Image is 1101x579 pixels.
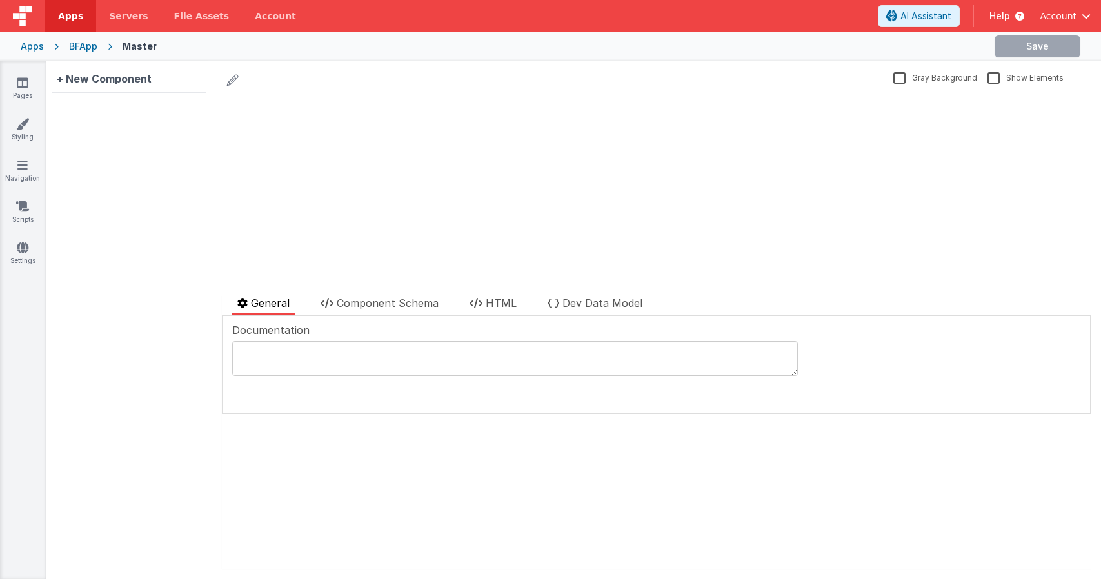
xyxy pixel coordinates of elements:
div: BFApp [69,40,97,53]
label: Show Elements [987,71,1064,83]
div: Apps [21,40,44,53]
span: HTML [486,297,517,309]
div: + New Component [52,66,157,92]
div: Master [123,40,157,53]
span: Servers [109,10,148,23]
span: Component Schema [337,297,439,309]
span: AI Assistant [900,10,951,23]
label: Gray Background [893,71,977,83]
span: Dev Data Model [562,297,642,309]
span: Account [1040,10,1076,23]
button: Save [995,35,1080,57]
span: Apps [58,10,83,23]
button: AI Assistant [878,5,960,27]
span: File Assets [174,10,230,23]
span: General [251,297,290,309]
button: Account [1040,10,1091,23]
span: Help [989,10,1010,23]
span: Documentation [232,322,310,338]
